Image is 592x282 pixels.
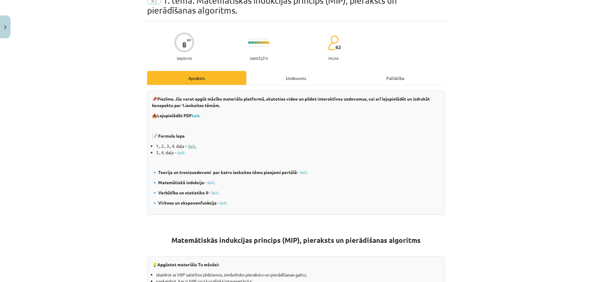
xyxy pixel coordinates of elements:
a: šeit. [300,169,308,175]
p: 💡 [152,261,440,268]
li: skaidrot ar MIP saistītos jēdzienus, simbolisko pierakstu un pierādīšanas gaitu; [156,272,440,278]
a: šeit. [192,113,200,118]
a: šeit. [220,200,228,205]
li: 1., 2., 3., 4. daļa – [156,143,440,149]
p: – [152,179,440,186]
a: šeit. [178,150,186,155]
img: icon-short-line-57e1e144782c952c97e751825c79c345078a6d821885a25fce030b3d8c18986b.svg [255,45,256,47]
p: 📌 [152,96,440,109]
b: 🔹 Teorija un treniņuzdevumi par katru ieskaites tēmu pieejami portālā [152,169,297,175]
li: 3., 4. daļa – [156,149,440,156]
p: 📥 [152,112,440,119]
p: – [152,189,440,196]
span: 62 [335,44,341,50]
b: Lejupielādēt PDF [157,113,192,118]
b: 📝 Formulu lapa [152,133,185,139]
img: icon-close-lesson-0947bae3869378f0d4975bcd49f059093ad1ed9edebbc8119c70593378902aed.svg [4,25,6,29]
div: Palīdzība [346,71,445,85]
div: Uzdevums [246,71,346,85]
p: Sarežģīts [250,56,268,60]
img: icon-short-line-57e1e144782c952c97e751825c79c345078a6d821885a25fce030b3d8c18986b.svg [249,38,250,40]
a: šeit. [188,143,196,149]
b: 🔹 Matemātiskā indukcija [152,180,204,185]
p: – [152,169,440,176]
span: XP [187,38,191,42]
b: 🔹 Virknes un eksponenfunkcija [152,200,216,205]
img: icon-short-line-57e1e144782c952c97e751825c79c345078a6d821885a25fce030b3d8c18986b.svg [255,38,256,40]
img: icon-short-line-57e1e144782c952c97e751825c79c345078a6d821885a25fce030b3d8c18986b.svg [252,45,253,47]
p: Saņemsi [174,56,194,60]
p: pilda [328,56,338,60]
a: šeit. [211,190,220,195]
img: students-c634bb4e5e11cddfef0936a35e636f08e4e9abd3cc4e673bd6f9a4125e45ecb1.svg [328,35,339,51]
div: 8 [182,40,187,49]
b: Apgūstot materiālu Tu mācēsi: [157,262,219,267]
div: Apraksts [147,71,246,85]
strong: Matemātiskās indukcijas princips (MIP), pieraksts un pierādīšanas algoritms [171,236,421,245]
a: šeit. [207,180,216,185]
b: 🔹 Varbūtība un statistika II [152,190,208,195]
p: – [152,200,440,206]
img: icon-short-line-57e1e144782c952c97e751825c79c345078a6d821885a25fce030b3d8c18986b.svg [249,45,250,47]
b: Piezīme. Jūs varat apgūt mācību materiālu platformā, skatoties video un pildot interaktīvos uzdev... [152,96,430,108]
img: icon-short-line-57e1e144782c952c97e751825c79c345078a6d821885a25fce030b3d8c18986b.svg [252,38,253,40]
